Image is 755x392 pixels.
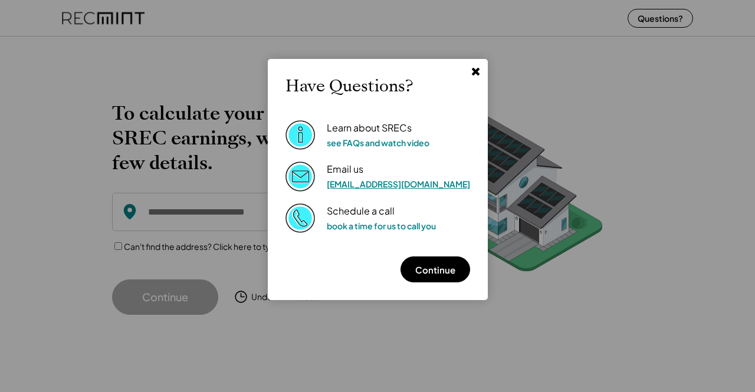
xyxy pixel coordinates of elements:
div: Email us [327,163,363,176]
h2: Have Questions? [285,77,413,97]
a: book a time for us to call you [327,220,436,231]
img: Information%403x.png [285,120,315,150]
img: Phone%20copy%403x.png [285,203,315,233]
div: Learn about SRECs [327,122,412,134]
a: see FAQs and watch video [327,137,429,148]
div: Schedule a call [327,205,395,218]
button: Continue [401,256,470,282]
img: Email%202%403x.png [285,162,315,191]
a: [EMAIL_ADDRESS][DOMAIN_NAME] [327,179,470,189]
